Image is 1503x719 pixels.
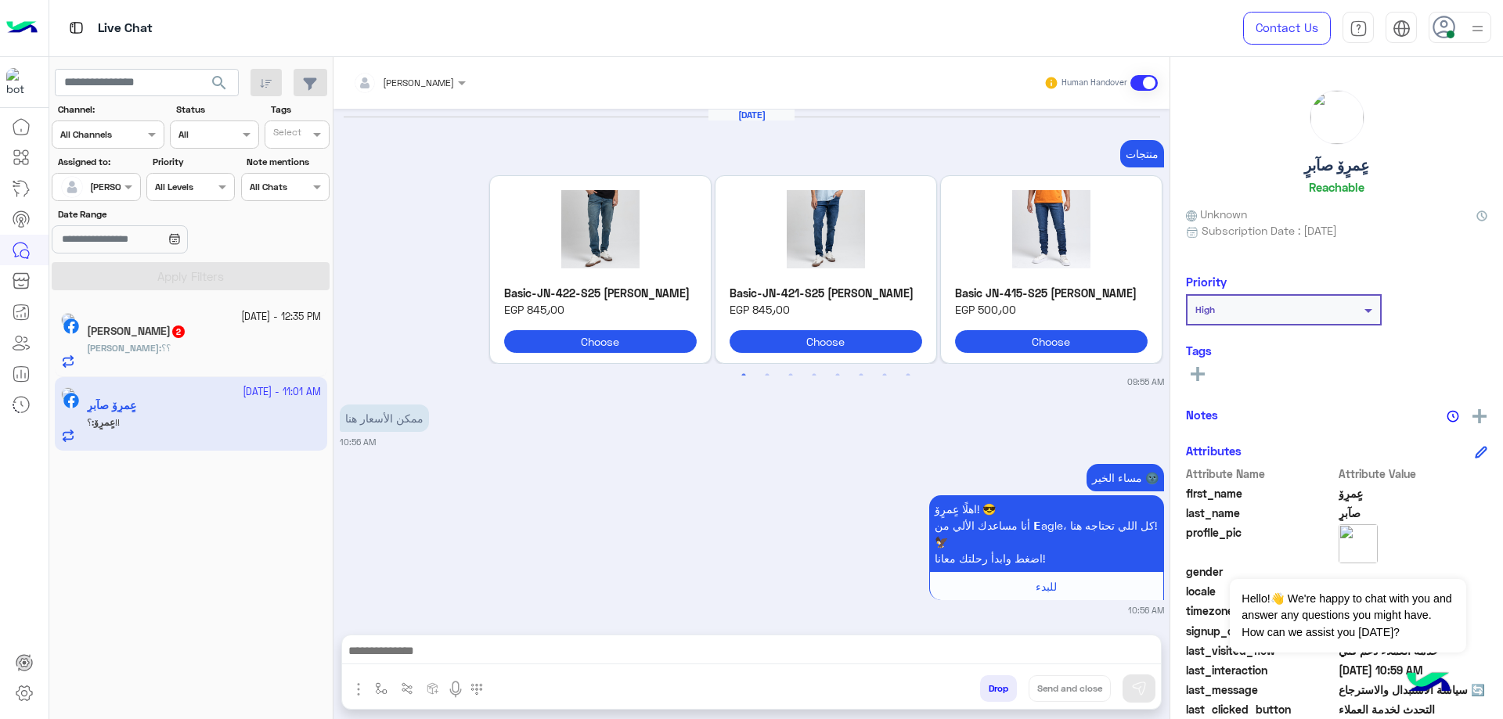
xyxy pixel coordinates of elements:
[955,301,1148,318] span: EGP 500٫00
[1186,602,1335,619] span: timezone
[420,675,446,701] button: create order
[58,102,163,117] label: Channel:
[153,155,233,169] label: Priority
[87,342,161,354] b: :
[1186,701,1335,717] span: last_clicked_button
[1186,505,1335,521] span: last_name
[1350,20,1368,38] img: tab
[783,368,798,383] button: 3 of 4
[1186,343,1487,358] h6: Tags
[87,325,186,338] h5: خالد رأفت
[172,325,185,338] span: 2
[446,680,465,699] img: send voice note
[1186,275,1227,289] h6: Priority
[176,102,257,117] label: Status
[1472,409,1487,423] img: add
[504,190,697,268] img: DirtyBeige_1_d6a4679e-a4f1-4f3a-902a-7aa204433875.jpg
[1339,524,1378,563] img: picture
[1339,505,1488,521] span: صآبرٍ
[271,125,301,143] div: Select
[1029,675,1111,702] button: Send and close
[730,301,922,318] span: EGP 845٫00
[980,675,1017,702] button: Drop
[6,12,38,45] img: Logo
[349,680,368,699] img: send attachment
[504,330,697,353] button: Choose
[504,285,697,301] p: [PERSON_NAME] Basic-JN-422-S25
[1127,376,1164,388] small: 09:55 AM
[1120,140,1164,167] p: 25/9/2025, 9:55 AM
[1186,485,1335,502] span: first_name
[955,190,1148,268] img: 203A1246_d9809052-808c-41b8-8d09-cff768b5a759.jpg
[1186,408,1218,422] h6: Notes
[427,682,439,695] img: create order
[900,368,916,383] button: 8 of 4
[1186,583,1335,599] span: locale
[87,342,159,354] span: [PERSON_NAME]
[1339,662,1488,678] span: 2025-09-25T07:59:35.834Z
[806,368,822,383] button: 4 of 4
[1186,466,1335,482] span: Attribute Name
[383,77,454,88] span: [PERSON_NAME]
[58,207,233,221] label: Date Range
[1186,662,1335,678] span: last_interaction
[708,110,795,120] h6: [DATE]
[247,155,327,169] label: Note mentions
[955,330,1148,353] button: Choose
[730,330,922,353] button: Choose
[52,262,330,290] button: Apply Filters
[1230,579,1465,652] span: Hello!👋 We're happy to chat with you and answer any questions you might have. How can we assist y...
[470,683,483,696] img: make a call
[1087,464,1164,491] p: 25/9/2025, 10:56 AM
[1339,485,1488,502] span: عٍمرٍۆ
[200,69,239,102] button: search
[1186,681,1335,698] span: last_message
[1401,656,1456,711] img: hulul-logo.png
[1186,623,1335,639] span: signup_date
[98,18,153,39] p: Live Chat
[759,368,775,383] button: 2 of 4
[877,368,892,383] button: 7 of 4
[853,368,869,383] button: 6 of 4
[730,190,922,268] img: DarkBlue_1.jpg
[6,68,34,96] img: 713415422032625
[1186,642,1335,659] span: last_visited_flow
[271,102,328,117] label: Tags
[1393,20,1411,38] img: tab
[63,318,79,334] img: Facebook
[61,313,75,327] img: picture
[58,155,139,169] label: Assigned to:
[1186,206,1247,222] span: Unknown
[955,285,1148,301] p: [PERSON_NAME] Basic JN-415-S25
[1447,410,1459,422] img: notes
[241,310,321,325] small: [DATE] - 12:35 PM
[1128,604,1164,617] small: 10:56 AM
[1036,580,1057,593] span: للبدء
[1339,681,1488,698] span: 🔄 سياسة الاستبدال والاسترجاع
[1186,524,1335,560] span: profile_pic
[375,682,387,695] img: select flow
[1304,156,1369,174] h5: عٍمرٍۆ صآبرٍ
[395,675,420,701] button: Trigger scenario
[1310,91,1364,144] img: picture
[340,404,429,432] p: 25/9/2025, 10:56 AM
[1202,222,1337,239] span: Subscription Date : [DATE]
[504,301,697,318] span: EGP 845٫00
[1343,12,1374,45] a: tab
[161,342,171,354] span: ؟؟
[1061,77,1127,89] small: Human Handover
[61,176,83,198] img: defaultAdmin.png
[1309,180,1364,194] h6: Reachable
[67,18,86,38] img: tab
[210,74,229,92] span: search
[1243,12,1331,45] a: Contact Us
[340,436,376,448] small: 10:56 AM
[1339,701,1488,717] span: التحدث لخدمة العملاء
[369,675,395,701] button: select flow
[1186,563,1335,580] span: gender
[730,285,922,301] p: [PERSON_NAME] Basic-JN-421-S25
[1339,466,1488,482] span: Attribute Value
[1131,681,1147,696] img: send message
[830,368,845,383] button: 5 of 4
[736,368,751,383] button: 1 of 4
